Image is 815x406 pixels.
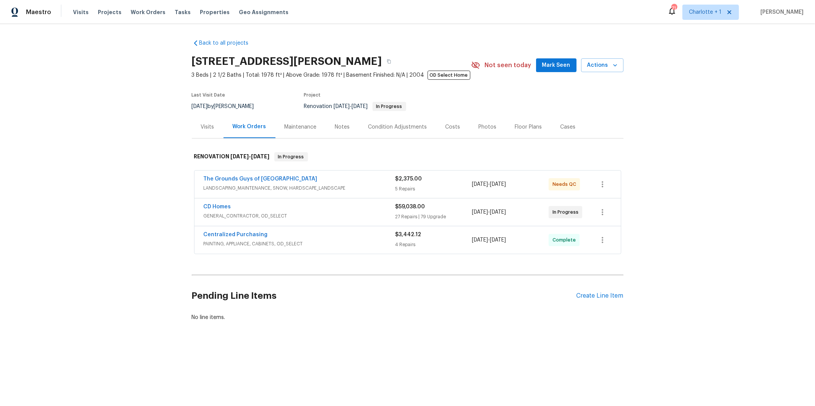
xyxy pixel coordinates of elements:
div: Floor Plans [515,123,542,131]
button: Actions [581,58,624,72]
span: Mark Seen [542,61,570,70]
div: 4 Repairs [395,241,472,248]
span: Actions [587,61,617,70]
span: PAINTING, APPLIANCE, CABINETS, OD_SELECT [204,240,395,248]
div: No line items. [192,314,624,321]
h2: Pending Line Items [192,278,577,314]
span: In Progress [553,208,582,216]
a: CD Homes [204,204,231,209]
span: LANDSCAPING_MAINTENANCE, SNOW, HARDSCAPE_LANDSCAPE [204,184,395,192]
span: $3,442.12 [395,232,421,237]
span: [DATE] [490,209,506,215]
div: Costs [446,123,460,131]
span: Renovation [304,104,406,109]
span: Complete [553,236,579,244]
span: [DATE] [472,237,488,243]
div: Work Orders [233,123,266,130]
div: Notes [335,123,350,131]
div: Create Line Item [577,292,624,300]
span: [DATE] [192,104,208,109]
h2: [STREET_ADDRESS][PERSON_NAME] [192,58,382,65]
div: Visits [201,123,214,131]
span: [DATE] [490,237,506,243]
span: Properties [200,8,230,16]
span: Last Visit Date [192,93,225,97]
span: Visits [73,8,89,16]
span: [DATE] [490,182,506,187]
span: [DATE] [472,182,488,187]
div: Photos [479,123,497,131]
span: Not seen today [485,61,531,69]
div: Maintenance [285,123,317,131]
span: In Progress [373,104,405,109]
div: RENOVATION [DATE]-[DATE]In Progress [192,145,624,169]
span: Work Orders [131,8,165,16]
div: 27 Repairs | 79 Upgrade [395,213,472,221]
span: Projects [98,8,122,16]
a: The Grounds Guys of [GEOGRAPHIC_DATA] [204,176,318,182]
button: Mark Seen [536,58,577,72]
span: - [472,236,506,244]
span: Project [304,93,321,97]
span: [DATE] [334,104,350,109]
span: Maestro [26,8,51,16]
div: by [PERSON_NAME] [192,102,263,111]
span: Needs QC [553,180,579,188]
span: Geo Assignments [239,8,288,16]
div: Condition Adjustments [368,123,427,131]
span: - [334,104,368,109]
span: OD Select Home [428,71,470,80]
span: - [231,154,270,159]
span: Tasks [175,10,191,15]
div: 71 [671,5,677,12]
span: GENERAL_CONTRACTOR, OD_SELECT [204,212,395,220]
span: [DATE] [472,209,488,215]
span: $59,038.00 [395,204,425,209]
span: 3 Beds | 2 1/2 Baths | Total: 1978 ft² | Above Grade: 1978 ft² | Basement Finished: N/A | 2004 [192,71,471,79]
span: [DATE] [352,104,368,109]
span: [DATE] [251,154,270,159]
span: $2,375.00 [395,176,422,182]
a: Back to all projects [192,39,265,47]
span: [PERSON_NAME] [757,8,804,16]
a: Centralized Purchasing [204,232,268,237]
button: Copy Address [382,55,396,68]
span: In Progress [275,153,307,161]
span: - [472,180,506,188]
h6: RENOVATION [194,152,270,161]
span: - [472,208,506,216]
span: [DATE] [231,154,249,159]
div: 5 Repairs [395,185,472,193]
div: Cases [561,123,576,131]
span: Charlotte + 1 [689,8,721,16]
